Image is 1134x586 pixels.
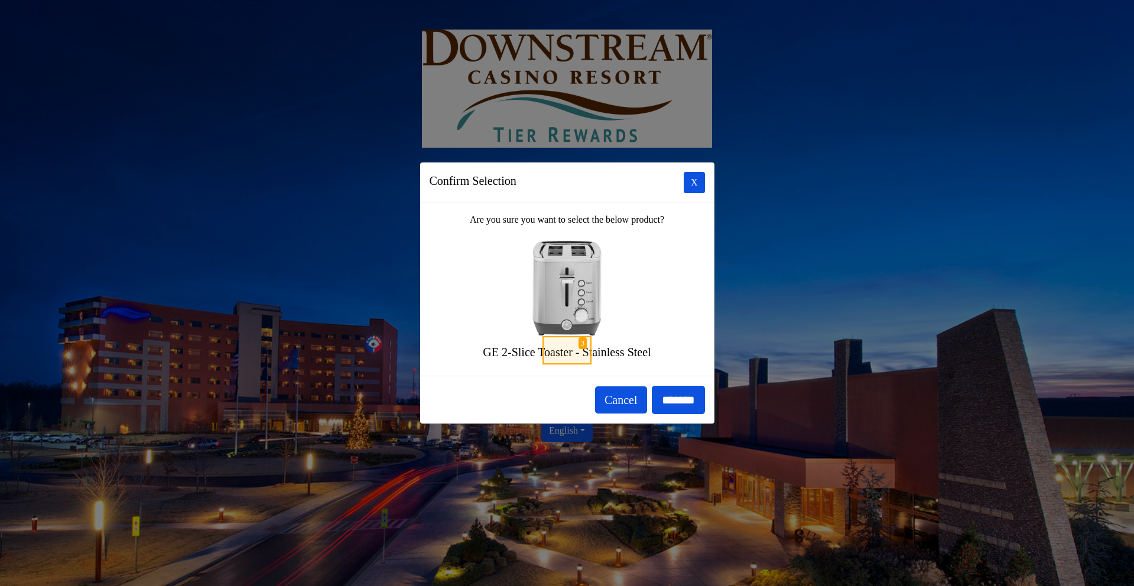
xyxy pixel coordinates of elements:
[430,172,516,190] h5: Confirm Selection
[420,203,714,376] div: Are you sure you want to select the below product?
[430,345,705,359] h5: GE 2-Slice Toaster - Stainless Steel
[595,386,647,414] button: Cancel
[520,241,615,336] img: GE 2-Slice Toaster - Stainless Steel
[684,172,705,193] button: Close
